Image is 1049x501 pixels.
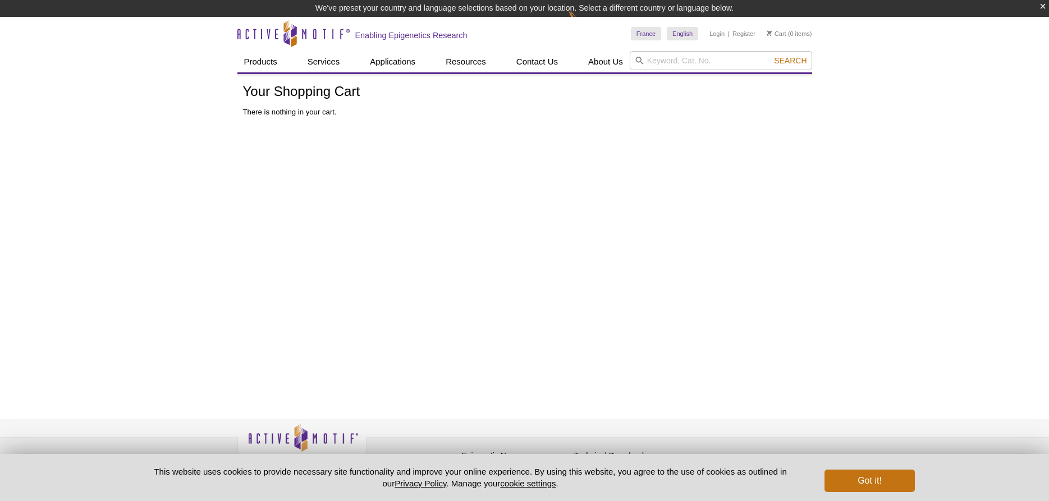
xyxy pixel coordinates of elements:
a: Applications [363,51,422,72]
a: Cart [767,30,786,38]
button: cookie settings [500,479,556,488]
h4: Epigenetic News [462,451,569,461]
li: (0 items) [767,27,812,40]
a: Login [709,30,725,38]
img: Active Motif, [237,420,367,466]
button: Got it! [824,470,914,492]
input: Keyword, Cat. No. [630,51,812,70]
a: France [631,27,661,40]
img: Change Here [568,8,598,35]
h4: Technical Downloads [574,451,681,461]
a: English [667,27,698,40]
span: Search [774,56,807,65]
img: Your Cart [767,30,772,36]
a: Register [732,30,755,38]
p: This website uses cookies to provide necessary site functionality and improve your online experie... [135,466,807,489]
p: There is nothing in your cart. [243,107,807,117]
table: Click to Verify - This site chose Symantec SSL for secure e-commerce and confidential communicati... [686,440,771,465]
a: Privacy Policy [372,449,416,466]
a: Contact Us [510,51,565,72]
h2: Enabling Epigenetics Research [355,30,468,40]
a: Privacy Policy [395,479,446,488]
a: Services [301,51,347,72]
a: Resources [439,51,493,72]
li: | [728,27,730,40]
button: Search [771,56,810,66]
a: Products [237,51,284,72]
a: About Us [581,51,630,72]
h1: Your Shopping Cart [243,84,807,100]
